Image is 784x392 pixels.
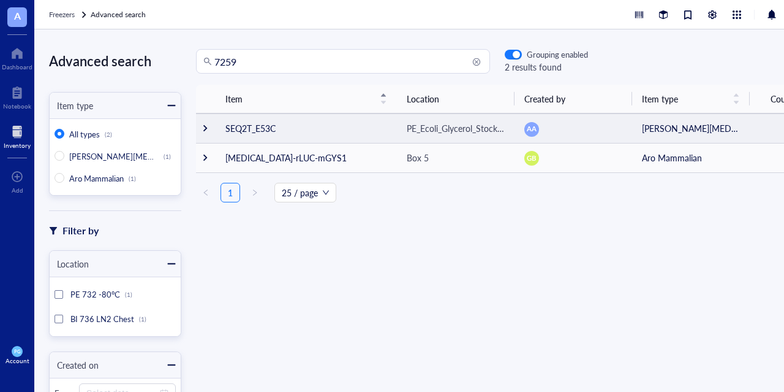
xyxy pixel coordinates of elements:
[50,99,93,112] div: Item type
[129,175,136,182] div: (1)
[70,288,120,300] span: PE 732 -80°C
[505,60,588,74] div: 2 results found
[632,143,750,172] td: Aro Mammalian
[245,183,265,202] button: right
[632,113,750,143] td: [PERSON_NAME][MEDICAL_DATA]
[91,9,148,21] a: Advanced search
[62,223,99,239] div: Filter by
[12,186,23,194] div: Add
[6,357,29,364] div: Account
[139,315,146,323] div: (1)
[216,85,397,113] th: Item
[2,44,32,71] a: Dashboard
[196,183,216,202] button: left
[282,183,329,202] span: 25 / page
[196,183,216,202] li: Previous Page
[125,291,132,298] div: (1)
[225,92,372,106] span: Item
[69,172,124,184] span: Aro Mammalian
[527,49,588,60] div: Grouping enabled
[50,257,89,271] div: Location
[4,122,31,149] a: Inventory
[50,358,99,372] div: Created on
[632,85,750,113] th: Item type
[14,348,20,354] span: PG
[4,142,31,149] div: Inventory
[70,313,134,325] span: BI 736 LN2 Chest
[164,153,171,160] div: (1)
[14,8,21,23] span: A
[216,113,397,143] td: SEQ2T_E53C
[216,143,397,172] td: [MEDICAL_DATA]-rLUC-mGYS1
[49,9,75,20] span: Freezers
[221,183,239,202] a: 1
[105,131,112,138] div: (2)
[407,151,429,164] div: Box 5
[514,85,632,113] th: Created by
[49,49,181,72] div: Advanced search
[2,63,32,71] div: Dashboard
[69,150,198,162] span: [PERSON_NAME][MEDICAL_DATA]
[251,189,258,196] span: right
[49,9,88,21] a: Freezers
[527,124,536,134] span: AA
[245,183,265,202] li: Next Page
[3,102,31,110] div: Notebook
[407,121,505,135] div: PE_Ecoli_Glycerol_Stock_13
[3,83,31,110] a: Notebook
[274,183,336,202] div: Page Size
[527,153,537,163] span: GB
[642,92,725,106] span: Item type
[397,85,514,113] th: Location
[69,128,100,140] span: All types
[202,189,209,196] span: left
